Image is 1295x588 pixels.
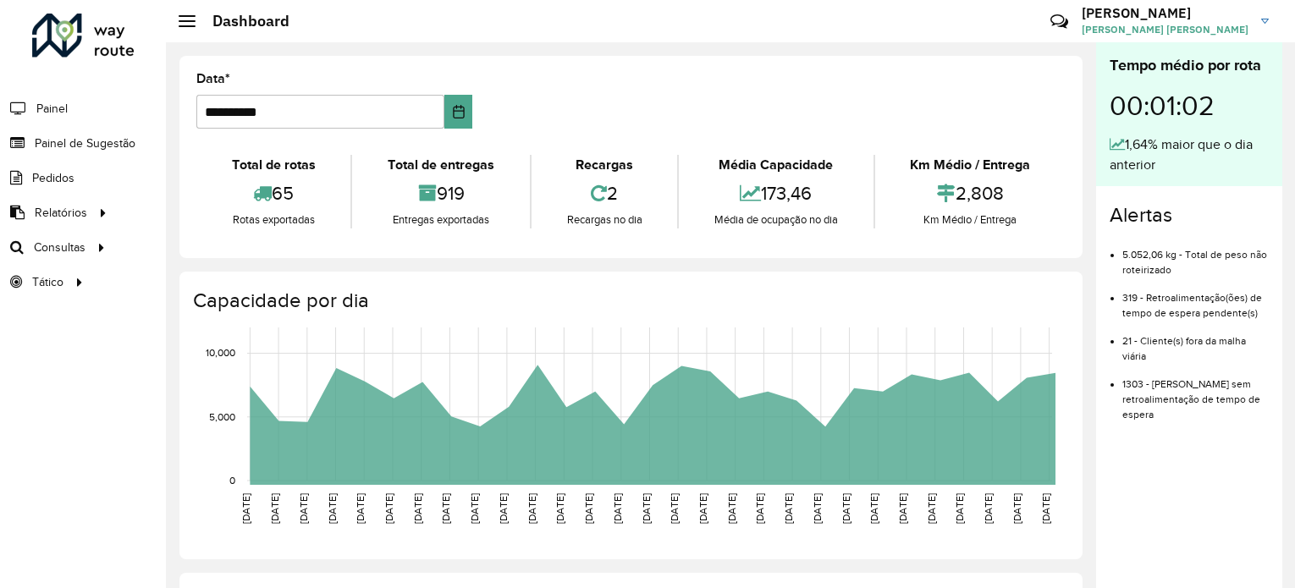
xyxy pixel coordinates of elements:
text: [DATE] [383,493,394,524]
li: 5.052,06 kg - Total de peso não roteirizado [1122,234,1269,278]
div: Média de ocupação no dia [683,212,868,228]
text: [DATE] [298,493,309,524]
text: [DATE] [754,493,765,524]
span: Painel de Sugestão [35,135,135,152]
text: [DATE] [469,493,480,524]
span: Relatórios [35,204,87,222]
div: Média Capacidade [683,155,868,175]
text: [DATE] [812,493,823,524]
text: [DATE] [897,493,908,524]
div: Recargas [536,155,673,175]
h2: Dashboard [196,12,289,30]
text: [DATE] [1040,493,1051,524]
text: [DATE] [498,493,509,524]
text: [DATE] [983,493,994,524]
li: 319 - Retroalimentação(ões) de tempo de espera pendente(s) [1122,278,1269,321]
text: [DATE] [1011,493,1022,524]
text: [DATE] [926,493,937,524]
div: Rotas exportadas [201,212,346,228]
text: [DATE] [440,493,451,524]
li: 21 - Cliente(s) fora da malha viária [1122,321,1269,364]
div: Km Médio / Entrega [879,212,1061,228]
text: [DATE] [612,493,623,524]
label: Data [196,69,230,89]
text: [DATE] [240,493,251,524]
text: 10,000 [206,348,235,359]
text: [DATE] [355,493,366,524]
text: [DATE] [526,493,537,524]
text: [DATE] [669,493,680,524]
div: 919 [356,175,525,212]
div: 1,64% maior que o dia anterior [1110,135,1269,175]
text: [DATE] [868,493,879,524]
h3: [PERSON_NAME] [1082,5,1248,21]
a: Contato Rápido [1041,3,1077,40]
text: [DATE] [327,493,338,524]
span: Pedidos [32,169,74,187]
span: Consultas [34,239,85,256]
div: Total de rotas [201,155,346,175]
span: Painel [36,100,68,118]
div: Km Médio / Entrega [879,155,1061,175]
text: [DATE] [840,493,851,524]
div: 2,808 [879,175,1061,212]
div: Tempo médio por rota [1110,54,1269,77]
h4: Alertas [1110,203,1269,228]
text: [DATE] [726,493,737,524]
div: 65 [201,175,346,212]
text: [DATE] [697,493,708,524]
div: Recargas no dia [536,212,673,228]
text: [DATE] [641,493,652,524]
text: 0 [229,475,235,486]
text: [DATE] [954,493,965,524]
button: Choose Date [444,95,473,129]
text: 5,000 [209,411,235,422]
text: [DATE] [583,493,594,524]
span: Tático [32,273,63,291]
h4: Capacidade por dia [193,289,1066,313]
text: [DATE] [554,493,565,524]
div: 00:01:02 [1110,77,1269,135]
li: 1303 - [PERSON_NAME] sem retroalimentação de tempo de espera [1122,364,1269,422]
div: Total de entregas [356,155,525,175]
div: Entregas exportadas [356,212,525,228]
text: [DATE] [412,493,423,524]
text: [DATE] [783,493,794,524]
span: [PERSON_NAME] [PERSON_NAME] [1082,22,1248,37]
div: 173,46 [683,175,868,212]
div: 2 [536,175,673,212]
text: [DATE] [269,493,280,524]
